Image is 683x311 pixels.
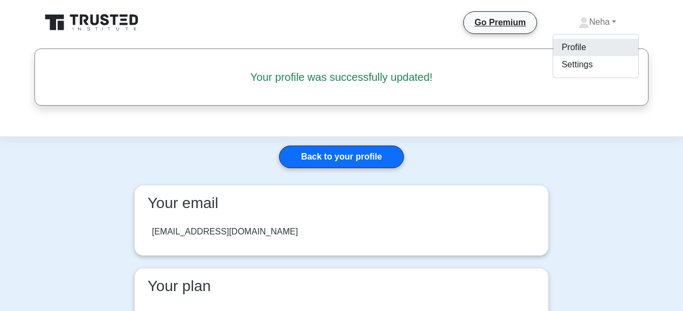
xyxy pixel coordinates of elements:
[553,34,639,78] ul: Neha
[279,146,404,168] a: Back to your profile
[468,16,532,29] a: Go Premium
[143,277,540,295] h3: Your plan
[152,225,298,238] div: [EMAIL_ADDRESS][DOMAIN_NAME]
[143,194,540,212] h3: Your email
[553,39,638,56] a: Profile
[553,56,638,73] a: Settings
[553,11,642,33] a: Neha
[59,71,624,84] h5: Your profile was successfully updated!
